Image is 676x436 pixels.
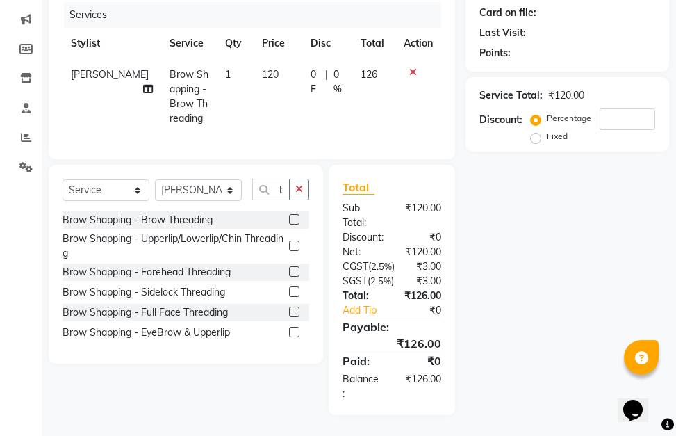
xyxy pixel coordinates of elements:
[63,325,230,340] div: Brow Shapping - EyeBrow & Upperlip
[332,230,394,245] div: Discount:
[352,28,395,59] th: Total
[479,88,543,103] div: Service Total:
[392,245,452,259] div: ₹120.00
[63,305,228,320] div: Brow Shapping - Full Face Threading
[479,6,536,20] div: Card on file:
[63,265,231,280] div: Brow Shapping - Forehead Threading
[262,68,279,81] span: 120
[170,68,208,124] span: Brow Shapping - Brow Threading
[392,353,452,369] div: ₹0
[64,2,452,28] div: Services
[332,372,392,401] div: Balance :
[370,275,391,286] span: 2.5%
[371,261,392,272] span: 2.5%
[343,275,368,287] span: SGST
[332,245,392,259] div: Net:
[479,46,511,60] div: Points:
[161,28,217,59] th: Service
[343,180,374,195] span: Total
[332,335,452,352] div: ₹126.00
[254,28,302,59] th: Price
[392,289,452,303] div: ₹126.00
[311,67,320,97] span: 0 F
[332,289,392,303] div: Total:
[332,201,392,230] div: Sub Total:
[392,201,452,230] div: ₹120.00
[547,130,568,143] label: Fixed
[343,260,368,273] span: CGST
[71,68,149,81] span: [PERSON_NAME]
[395,28,441,59] th: Action
[332,353,392,369] div: Paid:
[332,274,404,289] div: ( )
[332,259,405,274] div: ( )
[217,28,254,59] th: Qty
[402,303,452,318] div: ₹0
[225,68,231,81] span: 1
[63,213,213,227] div: Brow Shapping - Brow Threading
[479,113,522,127] div: Discount:
[394,230,452,245] div: ₹0
[333,67,344,97] span: 0 %
[405,259,452,274] div: ₹3.00
[547,112,591,124] label: Percentage
[63,28,161,59] th: Stylist
[63,285,225,300] div: Brow Shapping - Sidelock Threading
[618,380,662,422] iframe: chat widget
[332,318,452,335] div: Payable:
[63,232,283,261] div: Brow Shapping - Upperlip/Lowerlip/Chin Threading
[302,28,352,59] th: Disc
[548,88,584,103] div: ₹120.00
[361,68,377,81] span: 126
[325,67,328,97] span: |
[392,372,452,401] div: ₹126.00
[479,26,526,40] div: Last Visit:
[252,179,290,200] input: Search or Scan
[404,274,452,289] div: ₹3.00
[332,303,402,318] a: Add Tip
